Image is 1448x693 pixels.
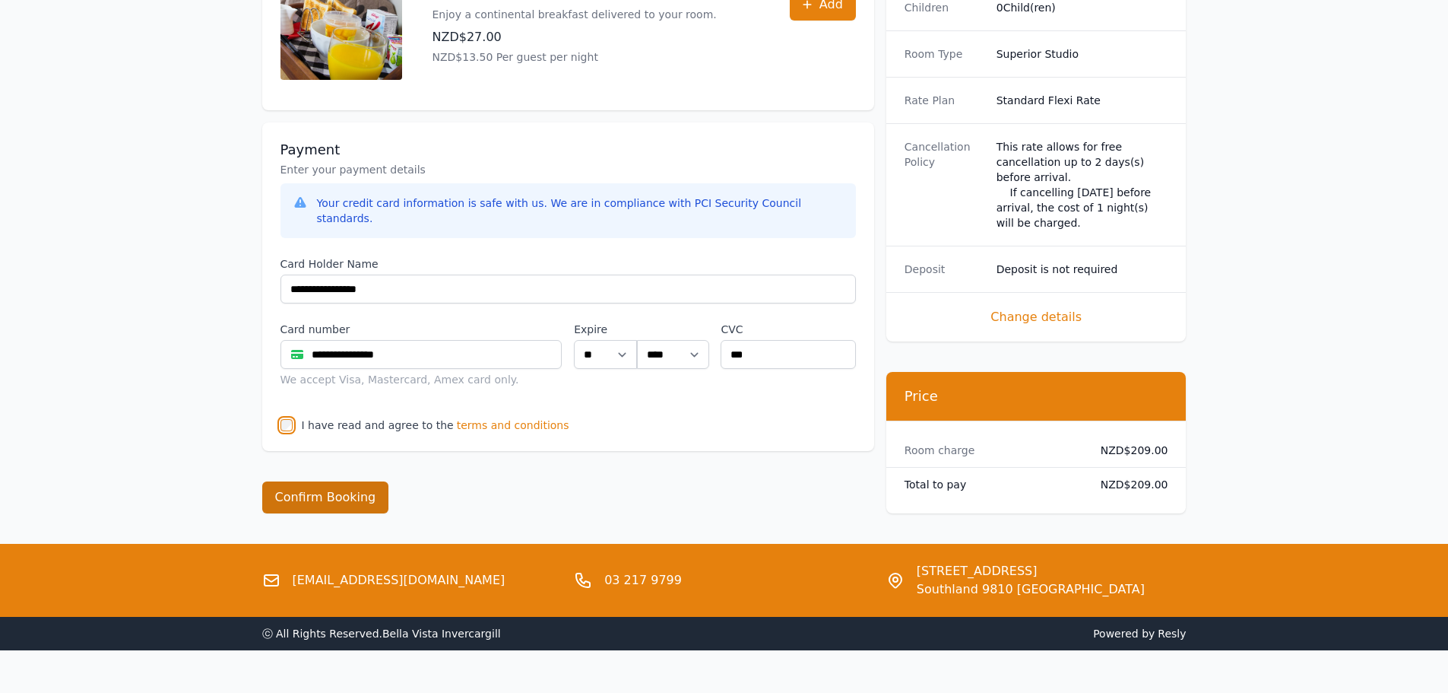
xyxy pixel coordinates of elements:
label: I have read and agree to the [302,419,454,431]
label: Card Holder Name [280,256,856,272]
dd: Superior Studio [996,46,1168,62]
dd: NZD$209.00 [1088,443,1168,458]
h3: Payment [280,141,856,159]
dd: NZD$209.00 [1088,477,1168,492]
dd: Standard Flexi Rate [996,93,1168,108]
dt: Room charge [905,443,1076,458]
span: ⓒ All Rights Reserved. Bella Vista Invercargill [262,628,501,640]
a: Resly [1158,628,1186,640]
p: Enjoy a continental breakfast delivered to your room. [432,7,717,22]
dt: Total to pay [905,477,1076,492]
dd: Deposit is not required [996,262,1168,277]
dt: Room Type [905,46,984,62]
h3: Price [905,387,1168,405]
dt: Cancellation Policy [905,139,984,230]
div: We accept Visa, Mastercard, Amex card only. [280,372,562,387]
span: Southland 9810 [GEOGRAPHIC_DATA] [917,580,1145,599]
div: This rate allows for free cancellation up to 2 days(s) before arrival. If cancelling [DATE] befor... [996,139,1168,230]
a: 03 217 9799 [604,571,682,590]
p: NZD$13.50 Per guest per night [432,49,717,65]
button: Confirm Booking [262,482,389,513]
label: Card number [280,322,562,337]
dt: Deposit [905,262,984,277]
span: Powered by [730,626,1187,641]
span: terms and conditions [457,418,569,433]
label: Expire [574,322,637,337]
div: Your credit card information is safe with us. We are in compliance with PCI Security Council stan... [317,196,844,226]
p: NZD$27.00 [432,28,717,46]
p: Enter your payment details [280,162,856,177]
span: Change details [905,308,1168,326]
a: [EMAIL_ADDRESS][DOMAIN_NAME] [293,571,505,590]
span: [STREET_ADDRESS] [917,562,1145,580]
label: CVC [721,322,855,337]
dt: Rate Plan [905,93,984,108]
label: . [637,322,708,337]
